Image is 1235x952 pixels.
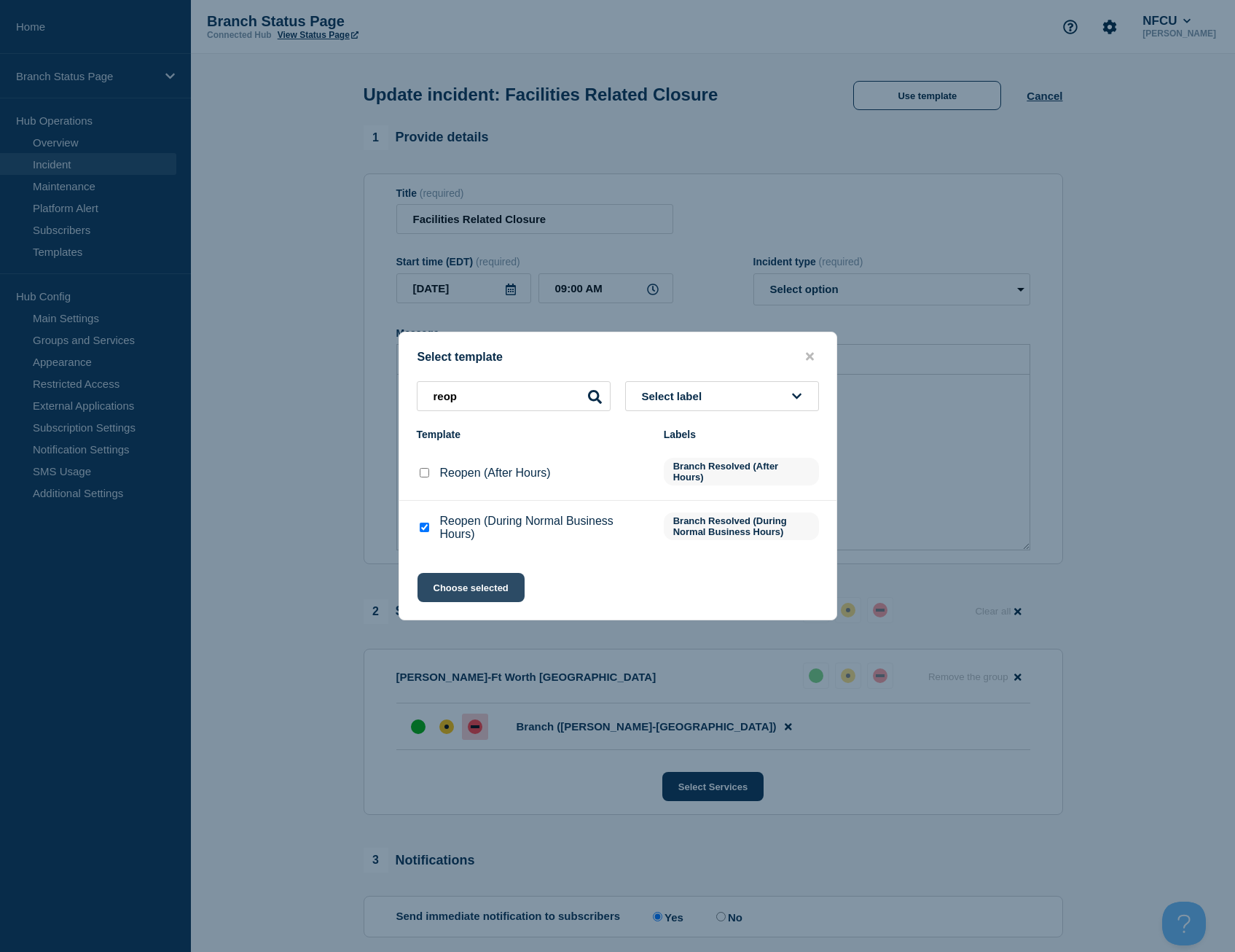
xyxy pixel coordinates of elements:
span: Branch Resolved (During Normal Business Hours) [664,512,819,540]
input: Reopen (After Hours) checkbox [420,468,429,477]
div: Select template [399,350,836,364]
div: Labels [664,429,819,440]
p: Reopen (During Normal Business Hours) [440,515,649,541]
span: Branch Resolved (After Hours) [664,458,819,485]
button: Select label [625,381,819,411]
input: Search templates & labels [417,381,611,411]
input: Reopen (During Normal Business Hours) checkbox [420,523,429,532]
p: Reopen (After Hours) [440,467,551,480]
button: Choose selected [417,573,525,602]
div: Template [417,429,649,440]
span: Select label [642,390,708,402]
button: close button [801,350,818,364]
